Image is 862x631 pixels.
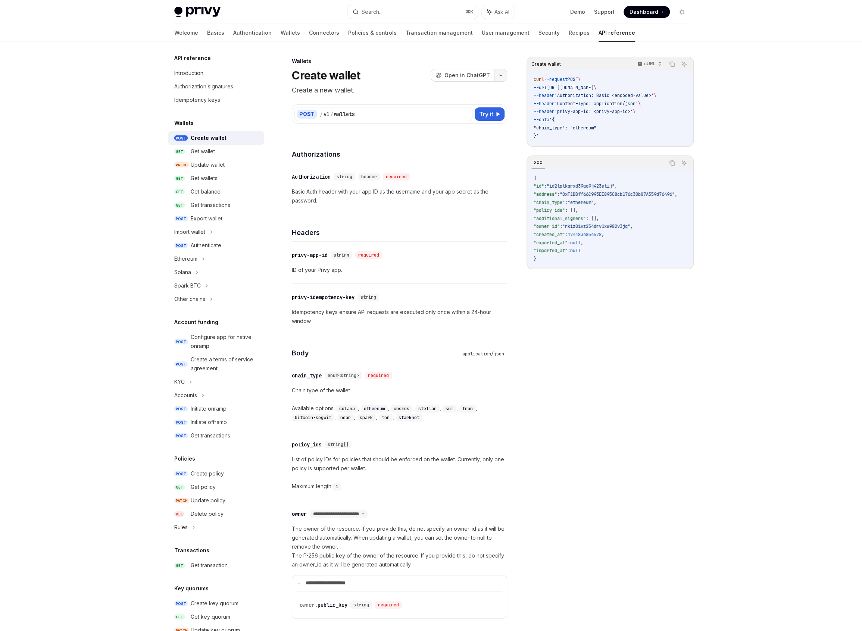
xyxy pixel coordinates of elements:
[534,200,565,205] span: "chain_type"
[630,8,658,16] span: Dashboard
[174,281,201,290] div: Spark BTC
[191,496,225,505] div: Update policy
[174,339,188,345] span: POST
[534,109,555,114] span: --header
[560,223,562,229] span: :
[174,189,185,195] span: GET
[191,214,222,223] div: Export wallet
[292,173,331,180] div: Authorization
[168,93,264,107] a: Idempotency keys
[168,597,264,610] a: POSTCreate key quorum
[330,110,333,118] div: /
[406,24,473,42] a: Transaction management
[337,174,352,180] span: string
[570,248,581,254] span: null
[292,348,459,358] h4: Body
[174,584,209,593] h5: Key quorums
[594,8,615,16] a: Support
[479,110,493,119] span: Try it
[207,24,224,42] a: Basics
[292,149,507,159] h4: Authorizations
[348,24,397,42] a: Policies & controls
[615,183,617,189] span: ,
[168,402,264,415] a: POSTInitiate onramp
[534,117,549,123] span: --data
[482,24,530,42] a: User management
[174,268,191,277] div: Solana
[191,469,224,478] div: Create policy
[538,24,560,42] a: Security
[191,134,227,142] div: Create wallet
[361,405,388,412] code: ethereum
[174,95,220,104] div: Idempotency keys
[565,200,568,205] span: :
[168,467,264,480] a: POSTCreate policy
[174,406,188,412] span: POST
[168,480,264,494] a: GETGet policy
[292,386,507,395] p: Chain type of the wallet
[334,252,349,258] span: string
[191,160,225,169] div: Update wallet
[168,131,264,145] a: POSTCreate wallet
[443,405,456,412] code: sui
[459,405,476,412] code: tron
[362,7,382,16] div: Search...
[633,58,665,70] button: cURL
[565,207,578,213] span: : [],
[391,404,415,413] div: ,
[168,158,264,172] a: PATCHUpdate wallet
[633,109,635,114] span: \
[679,59,689,69] button: Ask AI
[568,248,570,254] span: :
[555,109,633,114] span: 'privy-app-id: <privy-app-id>'
[168,145,264,158] a: GETGet wallet
[300,602,318,608] span: owner.
[466,9,474,15] span: ⌘ K
[336,404,361,413] div: ,
[638,101,641,107] span: \
[544,76,568,82] span: --request
[191,483,216,492] div: Get policy
[174,162,189,168] span: PATCH
[233,24,272,42] a: Authentication
[174,601,188,606] span: POST
[174,454,195,463] h5: Policies
[174,391,197,400] div: Accounts
[602,232,604,238] span: ,
[676,6,688,18] button: Toggle dark mode
[555,92,654,98] span: 'Authorization: Basic <encoded-value>'
[191,241,221,250] div: Authenticate
[324,110,330,118] div: v1
[292,69,360,82] h1: Create wallet
[391,405,412,412] code: cosmos
[534,223,560,229] span: "owner_id"
[292,524,507,569] p: The owner of the resource. If you provide this, do not specify an owner_id as it will be generate...
[292,85,507,95] p: Create a new wallet.
[568,240,570,246] span: :
[168,559,264,572] a: GETGet transaction
[191,355,259,373] div: Create a terms of service agreement
[415,405,440,412] code: stellar
[375,601,402,609] div: required
[168,172,264,185] a: GETGet wallets
[174,318,218,327] h5: Account funding
[624,6,670,18] a: Dashboard
[174,7,221,17] img: light logo
[534,256,536,262] span: }
[379,414,393,421] code: ton
[332,483,341,490] code: 1
[586,216,599,222] span: : [],
[534,232,565,238] span: "created_at"
[568,200,594,205] span: "ethereum"
[174,546,209,555] h5: Transactions
[292,57,507,65] div: Wallets
[168,353,264,375] a: POSTCreate a terms of service agreement
[568,232,602,238] span: 1741834854578
[168,66,264,80] a: Introduction
[191,147,215,156] div: Get wallet
[191,431,230,440] div: Get transactions
[292,404,507,422] div: Available options:
[292,251,328,259] div: privy-app-id
[547,85,594,91] span: [URL][DOMAIN_NAME]
[357,414,376,421] code: spark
